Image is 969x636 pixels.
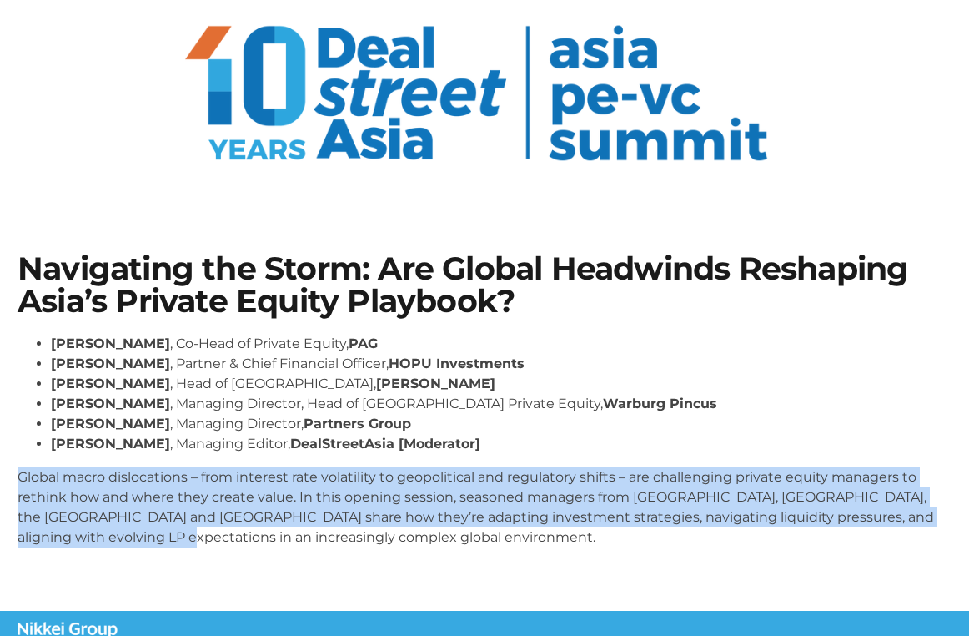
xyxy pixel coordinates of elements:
[376,376,495,391] strong: [PERSON_NAME]
[51,434,951,454] li: , Managing Editor,
[51,334,951,354] li: , Co-Head of Private Equity,
[51,416,170,432] strong: [PERSON_NAME]
[51,336,170,351] strong: [PERSON_NAME]
[51,374,951,394] li: , Head of [GEOGRAPHIC_DATA],
[51,414,951,434] li: , Managing Director,
[51,396,170,411] strong: [PERSON_NAME]
[290,436,480,452] strong: DealStreetAsia [Moderator]
[603,396,717,411] strong: Warburg Pincus
[304,416,411,432] strong: Partners Group
[389,356,525,371] strong: HOPU Investments
[18,467,951,548] p: Global macro dislocations – from interest rate volatility to geopolitical and regulatory shifts –...
[51,354,951,374] li: , Partner & Chief Financial Officer,
[18,253,951,317] h1: Navigating the Storm: Are Global Headwinds Reshaping Asia’s Private Equity Playbook?
[51,436,170,452] strong: [PERSON_NAME]
[51,394,951,414] li: , Managing Director, Head of [GEOGRAPHIC_DATA] Private Equity,
[51,376,170,391] strong: [PERSON_NAME]
[349,336,378,351] strong: PAG
[51,356,170,371] strong: [PERSON_NAME]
